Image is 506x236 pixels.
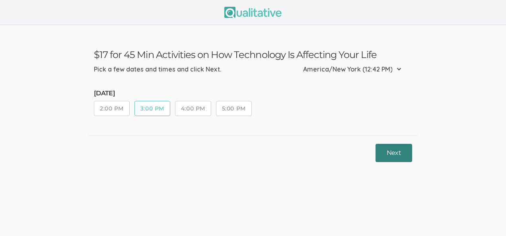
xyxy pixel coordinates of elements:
[134,101,170,116] button: 3:00 PM
[94,101,130,116] button: 2:00 PM
[216,101,252,116] button: 5:00 PM
[224,7,282,18] img: Qualitative
[94,90,257,97] h5: [DATE]
[94,65,221,74] div: Pick a few dates and times and click Next.
[94,49,412,60] h3: $17 for 45 Min Activities on How Technology Is Affecting Your Life
[376,144,412,162] button: Next
[175,101,211,116] button: 4:00 PM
